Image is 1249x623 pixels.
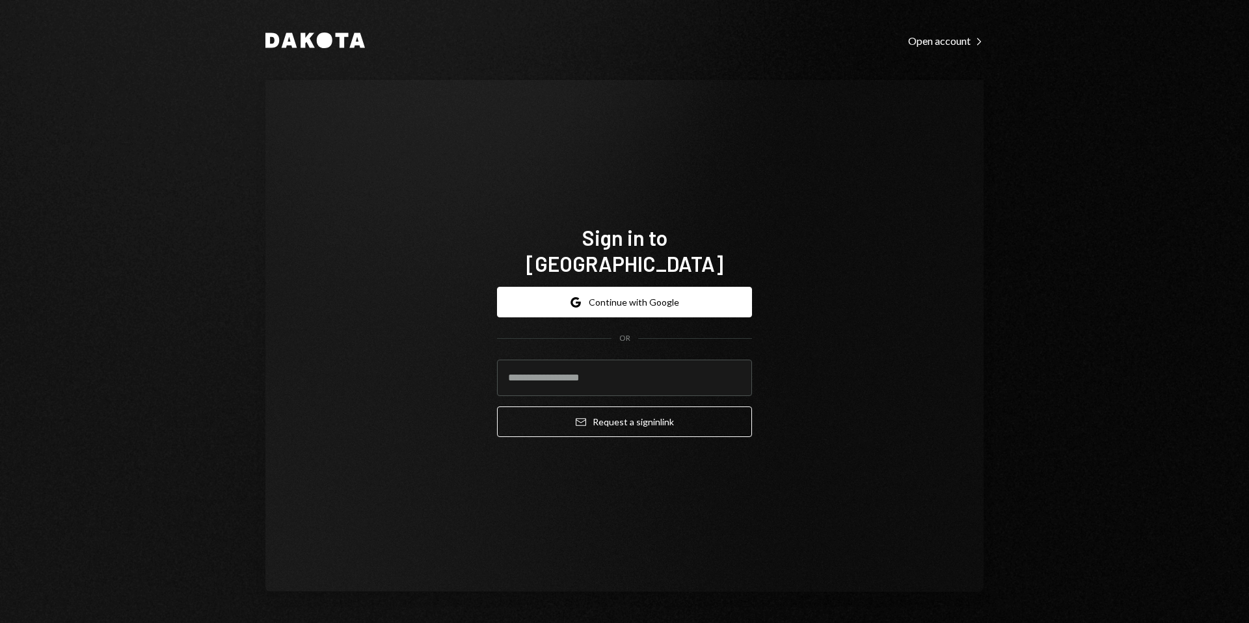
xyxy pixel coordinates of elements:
h1: Sign in to [GEOGRAPHIC_DATA] [497,224,752,276]
div: OR [619,333,630,344]
button: Request a signinlink [497,406,752,437]
a: Open account [908,33,984,47]
button: Continue with Google [497,287,752,317]
div: Open account [908,34,984,47]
